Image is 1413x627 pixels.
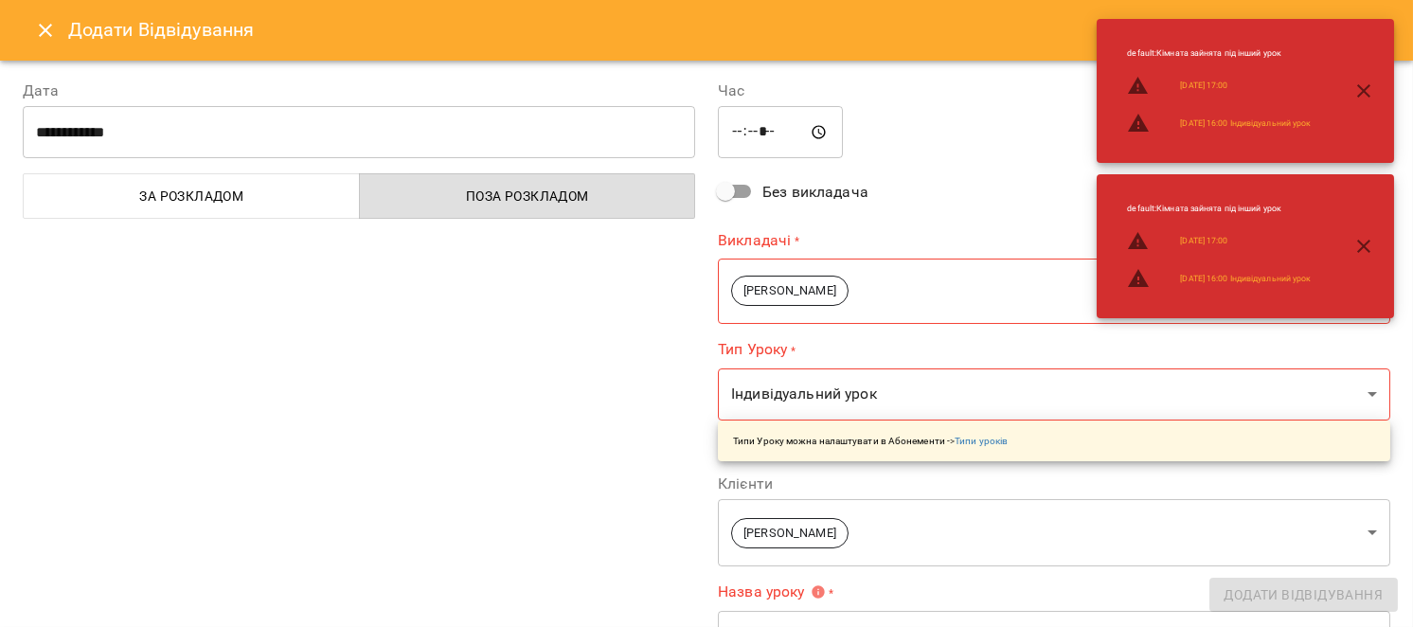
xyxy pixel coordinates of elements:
span: Назва уроку [718,584,826,600]
span: [PERSON_NAME] [732,282,848,300]
span: Поза розкладом [371,185,685,207]
label: Час [718,83,1390,99]
p: Типи Уроку можна налаштувати в Абонементи -> [733,434,1008,448]
label: Тип Уроку [718,339,1390,361]
span: [PERSON_NAME] [732,525,848,543]
h6: Додати Відвідування [68,15,255,45]
li: default : Кімната зайнята під інший урок [1112,40,1326,67]
svg: Вкажіть назву уроку або виберіть клієнтів [811,584,826,600]
label: Дата [23,83,695,99]
div: [PERSON_NAME] [718,499,1390,566]
a: [DATE] 16:00 Індивідуальний урок [1180,273,1311,285]
li: default : Кімната зайнята під інший урок [1112,195,1326,223]
div: Індивідуальний урок [718,367,1390,421]
span: Без викладача [762,181,868,204]
div: [PERSON_NAME] [718,259,1390,324]
a: Типи уроків [955,436,1008,446]
button: За розкладом [23,173,360,219]
a: [DATE] 17:00 [1180,80,1227,92]
a: [DATE] 17:00 [1180,235,1227,247]
a: [DATE] 16:00 Індивідуальний урок [1180,117,1311,130]
label: Викладачі [718,229,1390,251]
button: Close [23,8,68,53]
label: Клієнти [718,476,1390,492]
button: Поза розкладом [359,173,696,219]
span: За розкладом [35,185,349,207]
